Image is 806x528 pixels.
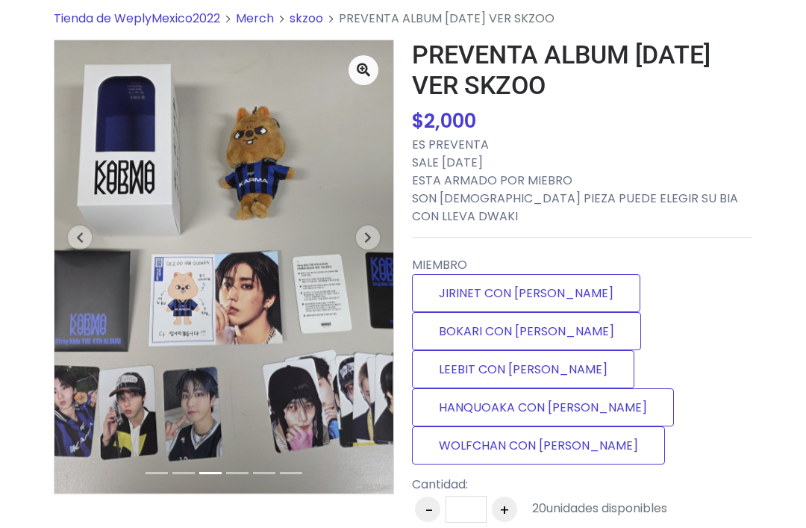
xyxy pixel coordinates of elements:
[412,250,752,470] div: MIEMBRO
[54,10,220,27] a: Tienda de WeplyMexico2022
[532,500,667,518] div: unidades disponibles
[415,497,440,522] button: -
[412,136,752,226] p: ES PREVENTA SALE [DATE] ESTA ARMADO POR MIEBRO SON [DEMOGRAPHIC_DATA] PIEZA PUEDE ELEGIR SU BIA C...
[412,40,752,101] h1: PREVENTA ALBUM [DATE] VER SKZOO
[412,476,667,494] p: Cantidad:
[54,40,393,494] img: medium_1756942531465.jpeg
[412,388,674,426] label: HANQUOAKA CON [PERSON_NAME]
[412,350,634,388] label: LEEBIT CON [PERSON_NAME]
[492,497,517,522] button: +
[412,312,641,350] label: BOKARI CON [PERSON_NAME]
[532,500,546,517] span: 20
[424,108,476,134] span: 2,000
[54,10,752,40] nav: breadcrumb
[236,10,274,27] a: Merch
[339,10,554,27] span: PREVENTA ALBUM [DATE] VER SKZOO
[290,10,323,27] a: skzoo
[412,426,665,465] label: WOLFCHAN CON [PERSON_NAME]
[412,274,640,312] label: JIRINET CON [PERSON_NAME]
[412,107,752,136] div: $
